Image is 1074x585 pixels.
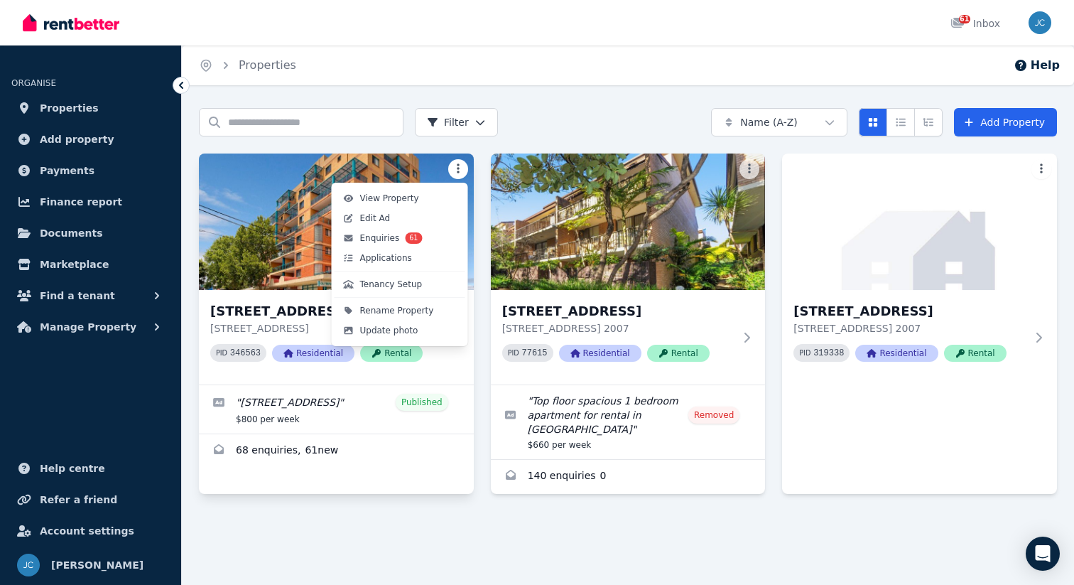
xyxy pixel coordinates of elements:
span: Tenancy Setup [360,279,423,290]
span: Enquiries [360,232,400,244]
span: Update photo [360,325,418,336]
span: Rename Property [360,305,434,316]
span: 61 [405,232,422,244]
span: Edit Ad [360,213,391,224]
span: View Property [360,193,419,204]
div: More options [332,183,468,346]
span: Applications [360,252,412,264]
